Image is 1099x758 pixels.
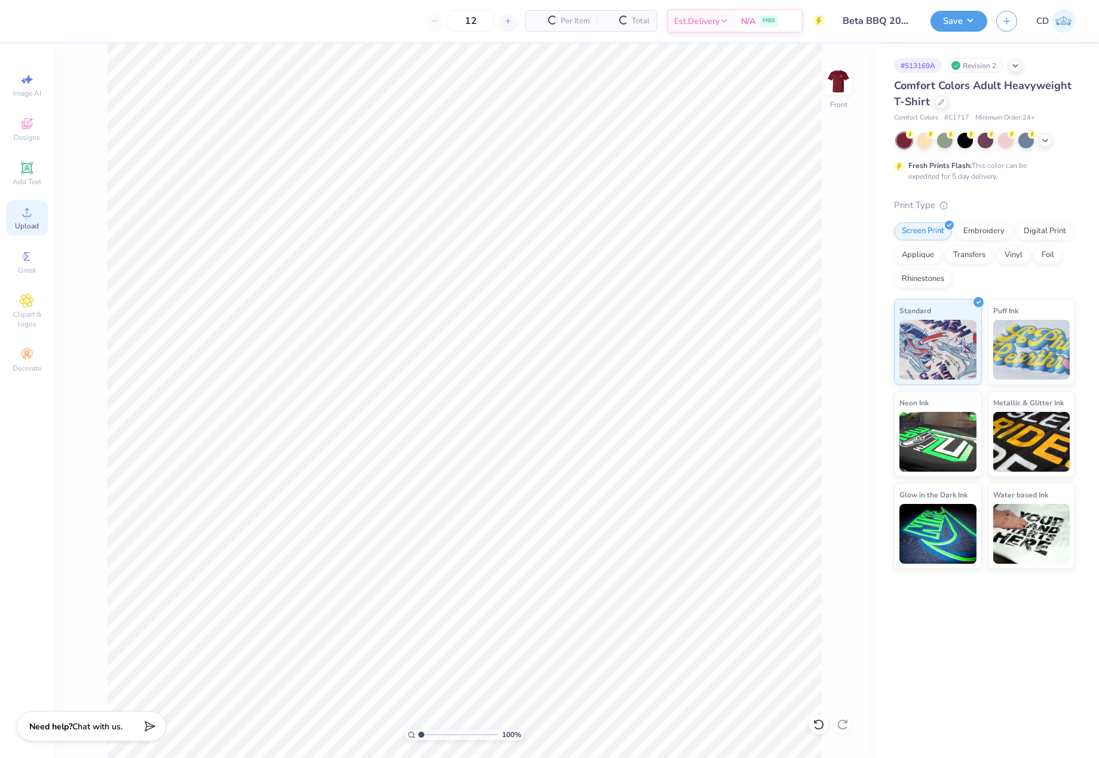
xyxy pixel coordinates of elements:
span: Est. Delivery [674,15,720,27]
span: Minimum Order: 24 + [975,113,1035,123]
span: Neon Ink [899,396,929,409]
span: Total [632,15,650,27]
span: Chat with us. [72,721,123,732]
span: Upload [15,221,39,231]
img: Cedric Diasanta [1052,10,1075,33]
span: 100 % [502,729,521,740]
span: Metallic & Glitter Ink [993,396,1064,409]
span: Designs [14,133,40,142]
span: Per Item [561,15,590,27]
span: Image AI [13,88,41,98]
span: Glow in the Dark Ink [899,488,968,501]
div: This color can be expedited for 5 day delivery. [908,160,1055,182]
div: # 513169A [894,58,942,73]
img: Water based Ink [993,504,1070,564]
span: FREE [763,17,775,25]
strong: Fresh Prints Flash: [908,161,972,170]
div: Screen Print [894,222,952,240]
div: Front [830,99,847,110]
button: Save [930,11,987,32]
div: Applique [894,246,942,264]
span: Puff Ink [993,304,1018,317]
span: # C1717 [944,113,969,123]
div: Digital Print [1016,222,1074,240]
img: Metallic & Glitter Ink [993,412,1070,472]
div: Embroidery [956,222,1012,240]
span: Decorate [13,363,41,373]
span: Comfort Colors [894,113,938,123]
span: Comfort Colors Adult Heavyweight T-Shirt [894,78,1072,109]
input: – – [448,10,494,32]
div: Foil [1034,246,1062,264]
span: Standard [899,304,931,317]
span: CD [1036,14,1049,28]
img: Standard [899,320,976,380]
div: Print Type [894,198,1075,212]
img: Puff Ink [993,320,1070,380]
img: Neon Ink [899,412,976,472]
div: Revision 2 [948,58,1003,73]
span: Water based Ink [993,488,1048,501]
strong: Need help? [29,721,72,732]
span: N/A [741,15,755,27]
div: Vinyl [997,246,1030,264]
a: CD [1036,10,1075,33]
div: Rhinestones [894,270,952,288]
span: Clipart & logos [6,310,48,329]
div: Transfers [945,246,993,264]
img: Front [826,69,850,93]
input: Untitled Design [834,9,922,33]
img: Glow in the Dark Ink [899,504,976,564]
span: Greek [18,265,36,275]
span: Add Text [13,177,41,187]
